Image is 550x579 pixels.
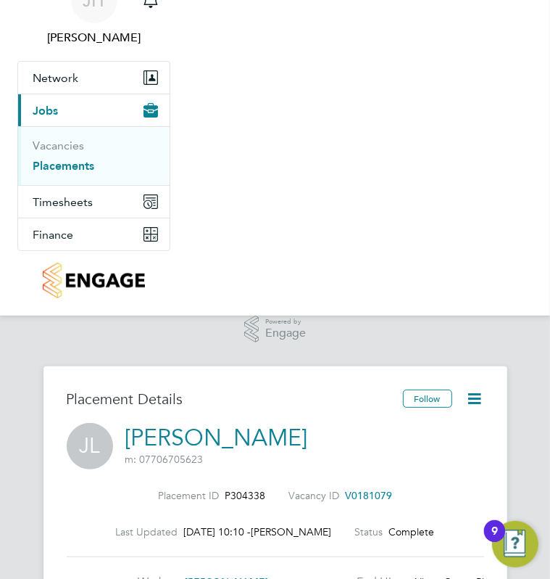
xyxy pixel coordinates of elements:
label: Last Updated [116,525,178,538]
button: Finance [18,218,170,250]
span: JL [67,423,113,469]
a: Vacancies [33,139,84,152]
span: Network [33,71,78,85]
span: P304338 [225,489,265,502]
span: Complete [389,525,435,538]
span: Finance [33,228,73,242]
a: [PERSON_NAME] [125,424,308,452]
a: Placements [33,159,94,173]
a: Powered byEngage [244,316,306,343]
span: [DATE] 10:10 - [184,525,251,538]
a: Go to home page [17,263,170,298]
span: Jobs [33,104,58,118]
span: Joshua Hall [17,29,170,46]
span: V0181079 [345,489,392,502]
button: Open Resource Center, 9 new notifications [492,521,538,567]
button: Timesheets [18,186,170,218]
span: [PERSON_NAME] [251,525,332,538]
span: Timesheets [33,195,93,209]
img: countryside-properties-logo-retina.png [43,263,145,298]
label: Status [355,525,383,538]
div: 9 [491,531,498,550]
span: Powered by [265,316,306,328]
label: Placement ID [158,489,219,502]
h3: Placement Details [67,390,392,408]
div: Jobs [18,126,170,185]
label: Vacancy ID [288,489,339,502]
span: m: 07706705623 [125,453,204,466]
button: Follow [403,390,452,408]
span: Engage [265,327,306,340]
button: Network [18,62,170,94]
button: Jobs [18,94,170,126]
